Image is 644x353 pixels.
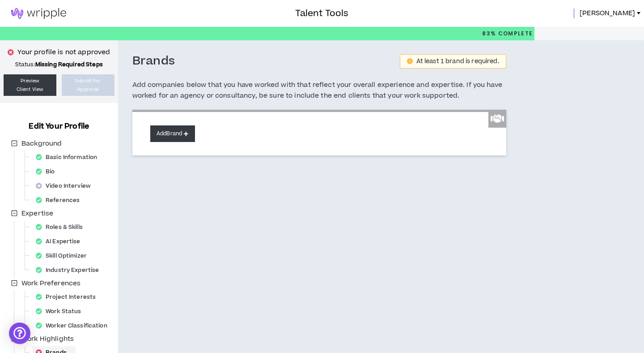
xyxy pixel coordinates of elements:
[32,194,89,207] div: References
[295,7,348,20] h3: Talent Tools
[4,61,114,68] p: Status:
[132,80,506,101] h5: Add companies below that you have worked with that reflect your overall experience and expertise....
[32,235,89,248] div: AI Expertise
[32,305,90,318] div: Work Status
[407,58,413,64] span: exclamation-circle
[21,139,62,148] span: Background
[32,221,92,233] div: Roles & Skills
[580,9,635,18] span: [PERSON_NAME]
[11,280,17,286] span: minus-square
[17,47,110,57] p: Your profile is not approved
[32,165,64,178] div: Bio
[25,121,93,132] h3: Edit Your Profile
[11,140,17,146] span: minus-square
[32,250,96,262] div: Skill Optimizer
[20,208,55,219] span: Expertise
[21,279,80,288] span: Work Preferences
[150,125,195,142] button: AddBrand
[32,180,100,192] div: Video Interview
[32,291,105,303] div: Project Interests
[20,278,82,289] span: Work Preferences
[35,60,103,69] strong: Missing Required Steps
[482,27,533,40] p: 83%
[416,58,499,65] div: At least 1 brand is required.
[32,319,116,332] div: Worker Classification
[4,74,56,96] a: PreviewClient View
[32,264,108,276] div: Industry Expertise
[21,334,74,344] span: Work Highlights
[132,54,175,69] h3: Brands
[62,74,114,96] button: Submit ForApproval
[21,209,53,218] span: Expertise
[20,138,64,149] span: Background
[11,210,17,216] span: minus-square
[32,151,106,164] div: Basic Information
[20,334,76,344] span: Work Highlights
[496,30,533,38] span: Complete
[9,323,30,344] div: Open Intercom Messenger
